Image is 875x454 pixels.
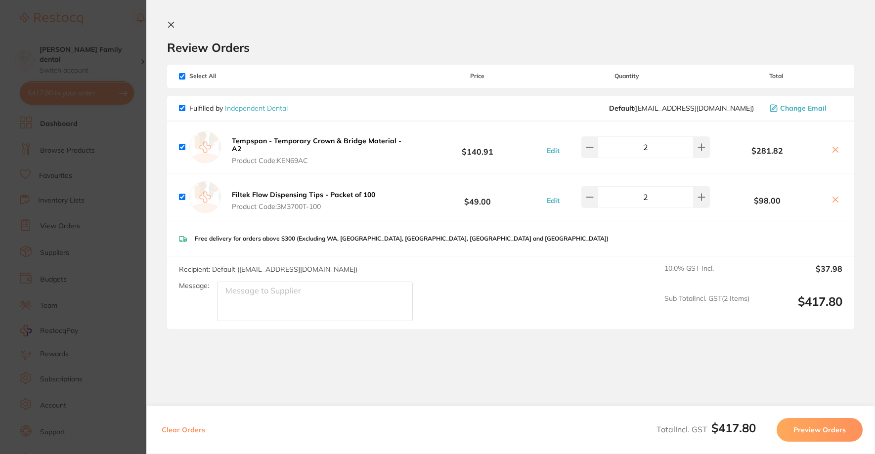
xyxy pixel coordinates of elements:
[229,190,378,211] button: Filtek Flow Dispensing Tips - Packet of 100 Product Code:3M3700T-100
[757,264,842,286] output: $37.98
[656,424,756,434] span: Total Incl. GST
[711,420,756,435] b: $417.80
[609,104,754,112] span: orders@independentdental.com.au
[179,73,278,80] span: Select All
[225,104,288,113] a: Independent Dental
[167,40,854,55] h2: Review Orders
[544,73,710,80] span: Quantity
[710,73,842,80] span: Total
[411,73,544,80] span: Price
[710,146,825,155] b: $281.82
[757,294,842,322] output: $417.80
[179,265,357,274] span: Recipient: Default ( [EMAIL_ADDRESS][DOMAIN_NAME] )
[232,136,401,153] b: Tempspan - Temporary Crown & Bridge Material - A2
[232,157,408,165] span: Product Code: KEN69AC
[777,418,863,442] button: Preview Orders
[159,418,208,442] button: Clear Orders
[195,235,609,242] p: Free delivery for orders above $300 (Excluding WA, [GEOGRAPHIC_DATA], [GEOGRAPHIC_DATA], [GEOGRAP...
[609,104,634,113] b: Default
[411,188,544,206] b: $49.00
[544,146,563,155] button: Edit
[232,190,375,199] b: Filtek Flow Dispensing Tips - Packet of 100
[179,282,209,290] label: Message:
[411,138,544,156] b: $140.91
[664,264,749,286] span: 10.0 % GST Incl.
[232,203,375,210] span: Product Code: 3M3700T-100
[544,196,563,205] button: Edit
[229,136,411,165] button: Tempspan - Temporary Crown & Bridge Material - A2 Product Code:KEN69AC
[189,131,221,163] img: empty.jpg
[664,294,749,322] span: Sub Total Incl. GST ( 2 Items)
[767,104,842,113] button: Change Email
[189,181,221,213] img: empty.jpg
[189,104,288,112] p: Fulfilled by
[710,196,825,205] b: $98.00
[780,104,827,112] span: Change Email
